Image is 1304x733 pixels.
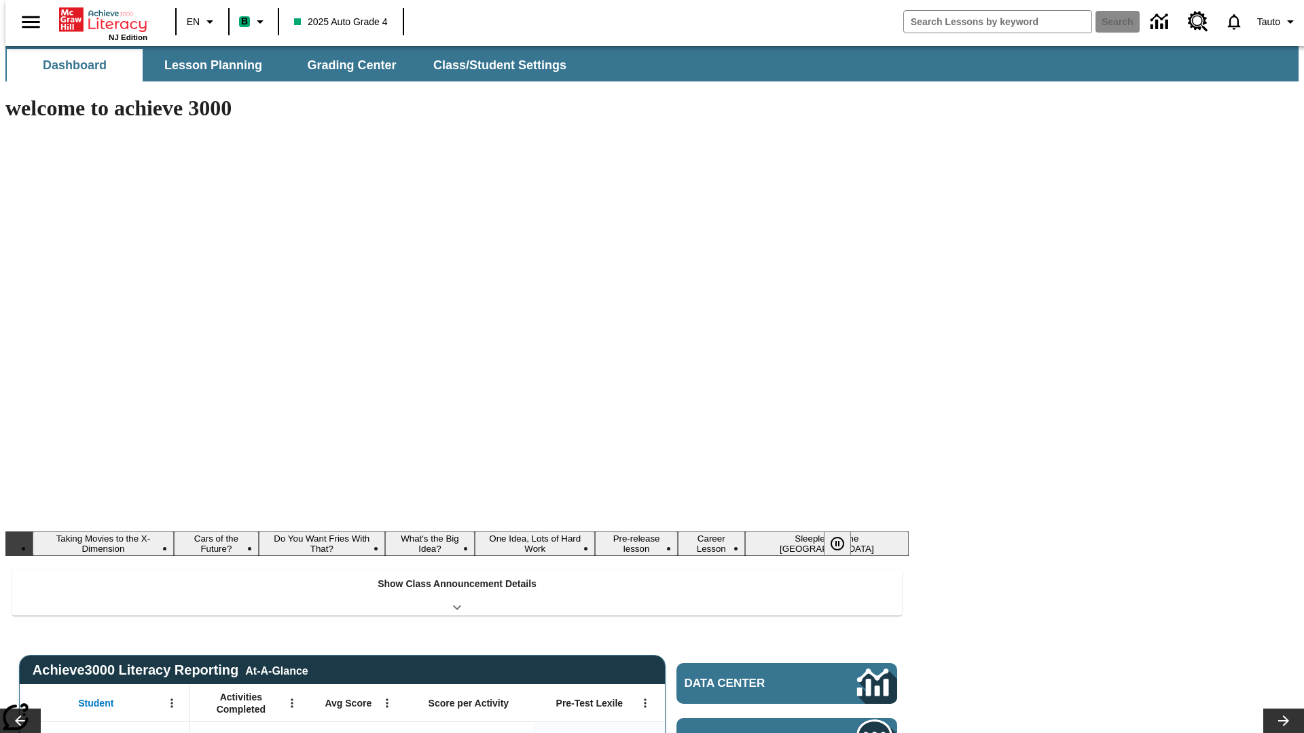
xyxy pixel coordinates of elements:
button: Slide 4 What's the Big Idea? [385,531,475,556]
span: EN [187,15,200,29]
button: Open Menu [635,693,655,713]
p: Show Class Announcement Details [378,577,537,591]
input: search field [904,11,1091,33]
span: Student [78,697,113,709]
button: Profile/Settings [1252,10,1304,34]
button: Slide 5 One Idea, Lots of Hard Work [475,531,595,556]
button: Lesson Planning [145,49,281,81]
button: Open Menu [377,693,397,713]
button: Open Menu [282,693,302,713]
button: Boost Class color is mint green. Change class color [234,10,274,34]
span: Tauto [1257,15,1280,29]
a: Home [59,6,147,33]
button: Grading Center [284,49,420,81]
a: Data Center [1142,3,1180,41]
span: Score per Activity [429,697,509,709]
button: Slide 3 Do You Want Fries With That? [259,531,385,556]
button: Pause [824,531,851,556]
span: Data Center [685,677,812,690]
a: Resource Center, Will open in new tab [1180,3,1216,40]
button: Language: EN, Select a language [181,10,224,34]
span: NJ Edition [109,33,147,41]
div: At-A-Glance [245,662,308,677]
button: Slide 8 Sleepless in the Animal Kingdom [745,531,909,556]
div: SubNavbar [5,46,1299,81]
button: Class/Student Settings [422,49,577,81]
button: Slide 6 Pre-release lesson [595,531,677,556]
span: Pre-Test Lexile [556,697,623,709]
div: Home [59,5,147,41]
h1: welcome to achieve 3000 [5,96,909,121]
a: Data Center [676,663,897,704]
span: 2025 Auto Grade 4 [294,15,388,29]
div: SubNavbar [5,49,579,81]
button: Slide 7 Career Lesson [678,531,745,556]
span: B [241,13,248,30]
span: Activities Completed [196,691,286,715]
button: Slide 2 Cars of the Future? [174,531,259,556]
button: Open side menu [11,2,51,42]
div: Pause [824,531,865,556]
span: Avg Score [325,697,372,709]
a: Notifications [1216,4,1252,39]
div: Show Class Announcement Details [12,569,902,616]
button: Dashboard [7,49,143,81]
span: Achieve3000 Literacy Reporting [33,662,308,678]
button: Lesson carousel, Next [1263,709,1304,733]
button: Open Menu [162,693,182,713]
button: Slide 1 Taking Movies to the X-Dimension [33,531,174,556]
